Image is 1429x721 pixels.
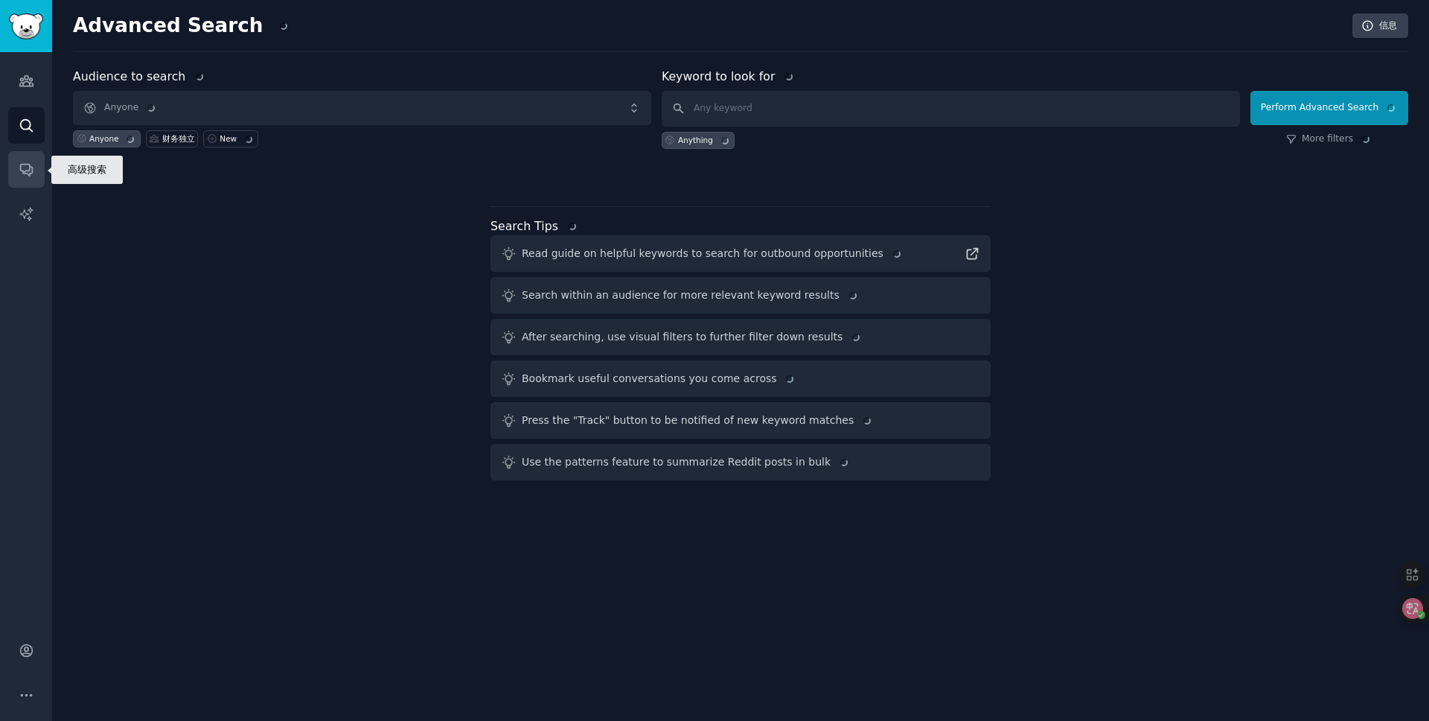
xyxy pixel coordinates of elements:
[662,91,1240,127] input: Any keyword
[73,69,206,83] label: Audience to search
[522,329,863,345] div: After searching, use visual filters to further filter down results
[73,14,1345,38] h2: Advanced Search
[9,13,43,39] img: GummySearch logo
[522,454,851,470] div: Use the patterns feature to summarize Reddit posts in bulk
[522,413,874,428] div: Press the "Track" button to be notified of new keyword matches
[162,134,195,143] font: 财务独立
[662,69,796,83] label: Keyword to look for
[1286,133,1372,146] a: More filters
[522,288,860,303] div: Search within an audience for more relevant keyword results
[1352,13,1408,39] a: 信息
[490,219,579,233] label: Search Tips
[1379,20,1397,31] font: 信息
[73,91,651,125] button: Anyone
[1250,91,1408,125] button: Perform Advanced Search
[89,133,137,144] div: Anyone
[678,135,732,145] div: Anything
[203,130,258,147] a: New
[522,371,796,387] div: Bookmark useful conversations you come across
[220,133,255,144] div: New
[522,246,904,261] div: Read guide on helpful keywords to search for outbound opportunities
